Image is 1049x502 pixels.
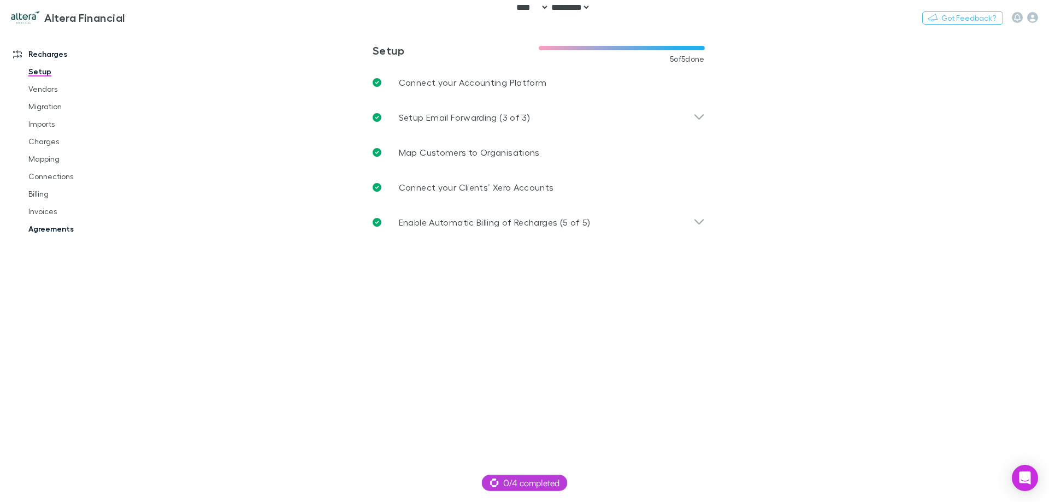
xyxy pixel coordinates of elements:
p: Setup Email Forwarding (3 of 3) [399,111,530,124]
span: 5 of 5 done [670,55,705,63]
a: Charges [17,133,148,150]
div: Setup Email Forwarding (3 of 3) [364,100,714,135]
a: Setup [17,63,148,80]
div: Open Intercom Messenger [1012,465,1038,491]
a: Mapping [17,150,148,168]
p: Map Customers to Organisations [399,146,540,159]
p: Connect your Accounting Platform [399,76,547,89]
a: Connect your Accounting Platform [364,65,714,100]
p: Connect your Clients’ Xero Accounts [399,181,554,194]
a: Recharges [2,45,148,63]
a: Map Customers to Organisations [364,135,714,170]
button: Got Feedback? [922,11,1003,25]
a: Imports [17,115,148,133]
a: Invoices [17,203,148,220]
h3: Setup [373,44,539,57]
p: Enable Automatic Billing of Recharges (5 of 5) [399,216,591,229]
a: Billing [17,185,148,203]
a: Connect your Clients’ Xero Accounts [364,170,714,205]
h3: Altera Financial [44,11,125,24]
div: Enable Automatic Billing of Recharges (5 of 5) [364,205,714,240]
a: Migration [17,98,148,115]
a: Connections [17,168,148,185]
img: Altera Financial's Logo [11,11,40,24]
a: Vendors [17,80,148,98]
a: Agreements [17,220,148,238]
a: Altera Financial [4,4,132,31]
